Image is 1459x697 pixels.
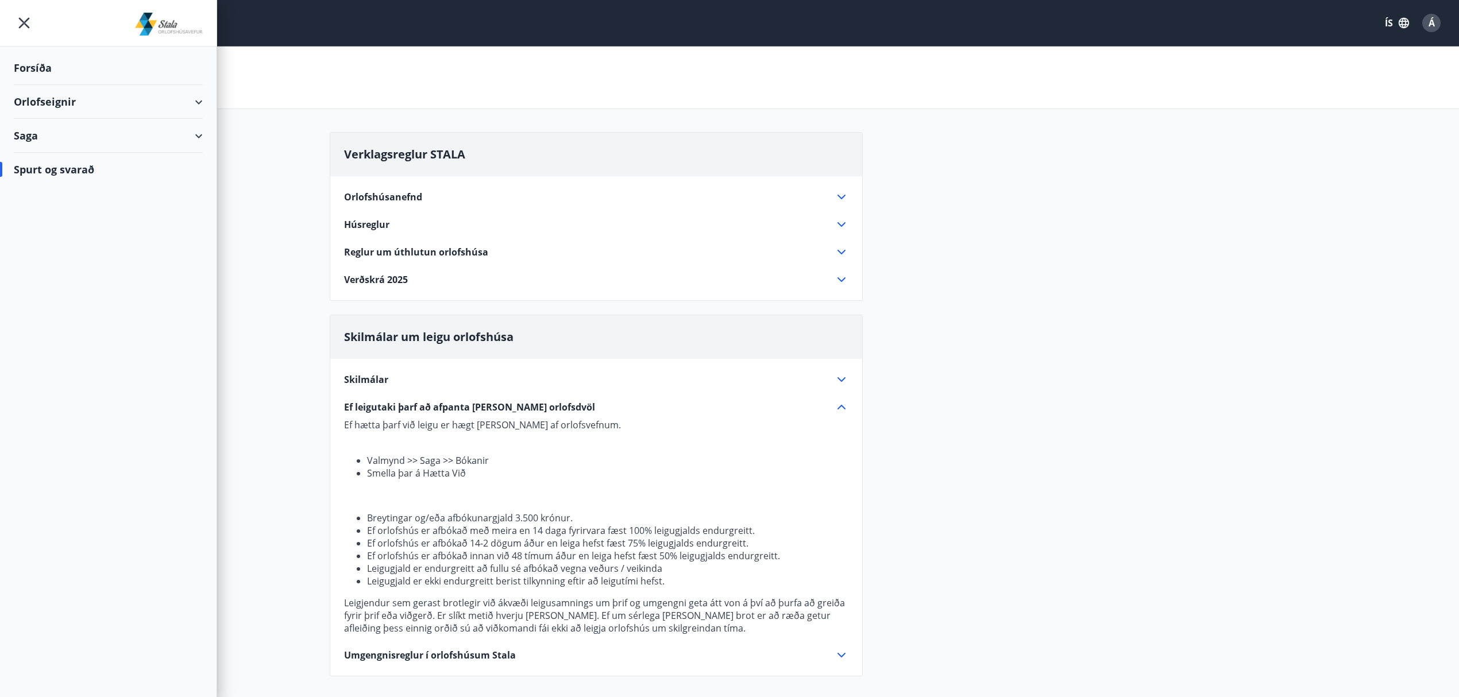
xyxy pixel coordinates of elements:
[344,191,422,203] span: Orlofshúsanefnd
[367,537,848,549] li: Ef orlofshús er afbókað 14-2 dögum áður en leiga hefst fæst 75% leigugjalds endurgreitt.
[14,51,203,85] div: Forsíða
[344,414,848,634] div: Ef leigutaki þarf að afpanta [PERSON_NAME] orlofsdvöl
[1418,9,1445,37] button: Á
[344,401,595,413] span: Ef leigutaki þarf að afpanta [PERSON_NAME] orlofsdvöl
[1379,13,1415,33] button: ÍS
[344,400,848,414] div: Ef leigutaki þarf að afpanta [PERSON_NAME] orlofsdvöl
[14,153,203,186] div: Spurt og svarað
[344,218,848,231] div: Húsreglur
[367,512,848,524] li: Breytingar og/eða afbókunargjald 3.500 krónur.
[344,190,848,204] div: Orlofshúsanefnd
[367,549,848,562] li: Ef orlofshús er afbókað innan við 48 tímum áður en leiga hefst fæst 50% leigugjalds endurgreitt.
[344,419,848,431] p: Ef hætta þarf við leigu er hægt [PERSON_NAME] af orlofsvefnum.
[367,467,848,479] li: Smella þar á Hætta Við
[344,146,465,162] span: Verklagsreglur STALA
[14,13,34,33] button: menu
[344,218,389,231] span: Húsreglur
[1429,17,1435,29] span: Á
[344,273,408,286] span: Verðskrá 2025
[14,119,203,153] div: Saga
[344,329,514,344] span: Skilmálar um leigu orlofshúsa
[344,273,848,286] div: Verðskrá 2025
[344,648,848,662] div: Umgengnisreglur í orlofshúsum Stala
[367,454,848,467] li: Valmynd >> Saga >> Bókanir
[344,649,516,661] span: Umgengnisreglur í orlofshúsum Stala
[344,245,848,259] div: Reglur um úthlutun orlofshúsa
[367,562,848,575] li: Leigugjald er endurgreitt að fullu sé afbókað vegna veðurs / veikinda
[135,13,203,36] img: union_logo
[367,575,848,587] li: Leigugjald er ekki endurgreitt berist tilkynning eftir að leigutími hefst.
[344,373,848,386] div: Skilmálar
[14,85,203,119] div: Orlofseignir
[344,246,488,258] span: Reglur um úthlutun orlofshúsa
[367,524,848,537] li: Ef orlofshús er afbókað með meira en 14 daga fyrirvara fæst 100% leigugjalds endurgreitt.
[344,597,848,634] p: Leigjendur sem gerast brotlegir við ákvæði leigusamnings um þrif og umgengni geta átt von á því a...
[344,373,388,386] span: Skilmálar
